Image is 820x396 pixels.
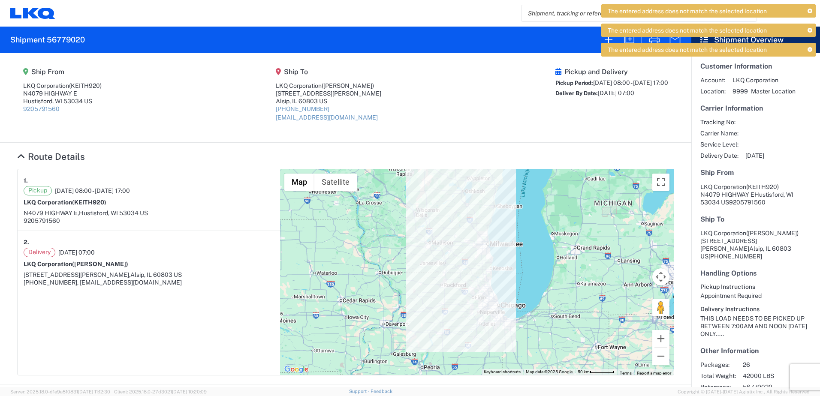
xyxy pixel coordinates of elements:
[700,183,811,206] address: Hustisford, WI 53034 US
[608,46,767,54] span: The entered address does not match the selected location
[700,104,811,112] h5: Carrier Information
[24,186,52,195] span: Pickup
[555,80,593,86] span: Pickup Period:
[620,371,632,375] a: Terms
[79,210,148,216] span: Hustisford, WI 53034 US
[745,152,764,159] span: [DATE]
[700,372,736,380] span: Total Weight:
[371,389,392,394] a: Feedback
[700,315,811,338] div: THIS LOAD NEEDS TO BE PICKED UP BETWEEN 7:00AM AND NOON [DATE] ONLY.....
[700,129,739,137] span: Carrier Name:
[23,68,102,76] h5: Ship From
[24,237,29,248] strong: 2.
[652,268,669,285] button: Map camera controls
[276,68,381,76] h5: Ship To
[276,90,381,97] div: [STREET_ADDRESS][PERSON_NAME]
[652,348,669,365] button: Zoom out
[652,174,669,191] button: Toggle fullscreen view
[276,114,378,121] a: [EMAIL_ADDRESS][DOMAIN_NAME]
[746,183,779,190] span: (KEITH920)
[484,369,521,375] button: Keyboard shortcuts
[78,389,110,394] span: [DATE] 11:12:30
[700,292,811,300] div: Appointment Required
[743,372,816,380] span: 42000 LBS
[700,118,739,126] span: Tracking No:
[172,389,207,394] span: [DATE] 10:20:09
[24,279,274,286] div: [PHONE_NUMBER], [EMAIL_ADDRESS][DOMAIN_NAME]
[700,62,811,70] h5: Customer Information
[700,283,811,291] h6: Pickup Instructions
[700,269,811,277] h5: Handling Options
[282,364,311,375] img: Google
[114,389,207,394] span: Client: 2025.18.0-27d3021
[282,364,311,375] a: Open this area in Google Maps (opens a new window)
[284,174,314,191] button: Show street map
[130,271,182,278] span: Alsip, IL 60803 US
[55,187,130,195] span: [DATE] 08:00 - [DATE] 17:00
[24,261,128,267] strong: LKQ Corporation
[746,230,799,237] span: ([PERSON_NAME])
[700,230,799,252] span: LKQ Corporation [STREET_ADDRESS][PERSON_NAME]
[708,253,762,260] span: [PHONE_NUMBER]
[652,330,669,347] button: Zoom in
[700,168,811,177] h5: Ship From
[276,82,381,90] div: LKQ Corporation
[23,97,102,105] div: Hustisford, WI 53034 US
[700,87,726,95] span: Location:
[58,249,95,256] span: [DATE] 07:00
[700,347,811,355] h5: Other Information
[729,199,766,206] span: 9205791560
[700,215,811,223] h5: Ship To
[578,369,590,374] span: 50 km
[593,79,668,86] span: [DATE] 08:00 - [DATE] 17:00
[700,76,726,84] span: Account:
[700,191,754,198] span: N4079 HIGHWAY E
[72,199,106,206] span: (KEITH920)
[598,90,634,96] span: [DATE] 07:00
[700,229,811,260] address: Alsip, IL 60803 US
[72,261,128,267] span: ([PERSON_NAME])
[637,371,671,375] a: Report a map error
[526,369,573,374] span: Map data ©2025 Google
[24,217,274,225] div: 9205791560
[24,199,106,206] strong: LKQ Corporation
[575,369,617,375] button: Map Scale: 50 km per 54 pixels
[322,82,374,89] span: ([PERSON_NAME])
[555,68,668,76] h5: Pickup and Delivery
[24,210,79,216] span: N4079 HIGHWAY E,
[24,175,28,186] strong: 1.
[10,389,110,394] span: Server: 2025.18.0-d1e9a510831
[700,152,739,159] span: Delivery Date:
[678,388,810,396] span: Copyright © [DATE]-[DATE] Agistix Inc., All Rights Reserved
[23,82,102,90] div: LKQ Corporation
[743,383,816,391] span: 56779020
[700,361,736,369] span: Packages:
[349,389,371,394] a: Support
[733,87,796,95] span: 9999 - Master Location
[522,5,744,21] input: Shipment, tracking or reference number
[69,82,102,89] span: (KEITH920)
[314,174,357,191] button: Show satellite imagery
[276,97,381,105] div: Alsip, IL 60803 US
[733,76,796,84] span: LKQ Corporation
[24,271,130,278] span: [STREET_ADDRESS][PERSON_NAME],
[743,361,816,369] span: 26
[23,105,60,112] a: 9205791560
[10,35,85,45] h2: Shipment 56779020
[608,7,767,15] span: The entered address does not match the selected location
[700,383,736,391] span: Reference:
[700,141,739,148] span: Service Level:
[24,248,55,257] span: Delivery
[276,105,329,112] a: [PHONE_NUMBER]
[608,27,767,34] span: The entered address does not match the selected location
[700,306,811,313] h6: Delivery Instructions
[700,183,746,190] span: LKQ Corporation
[17,151,85,162] a: Hide Details
[555,90,598,96] span: Deliver By Date:
[23,90,102,97] div: N4079 HIGHWAY E
[652,299,669,316] button: Drag Pegman onto the map to open Street View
